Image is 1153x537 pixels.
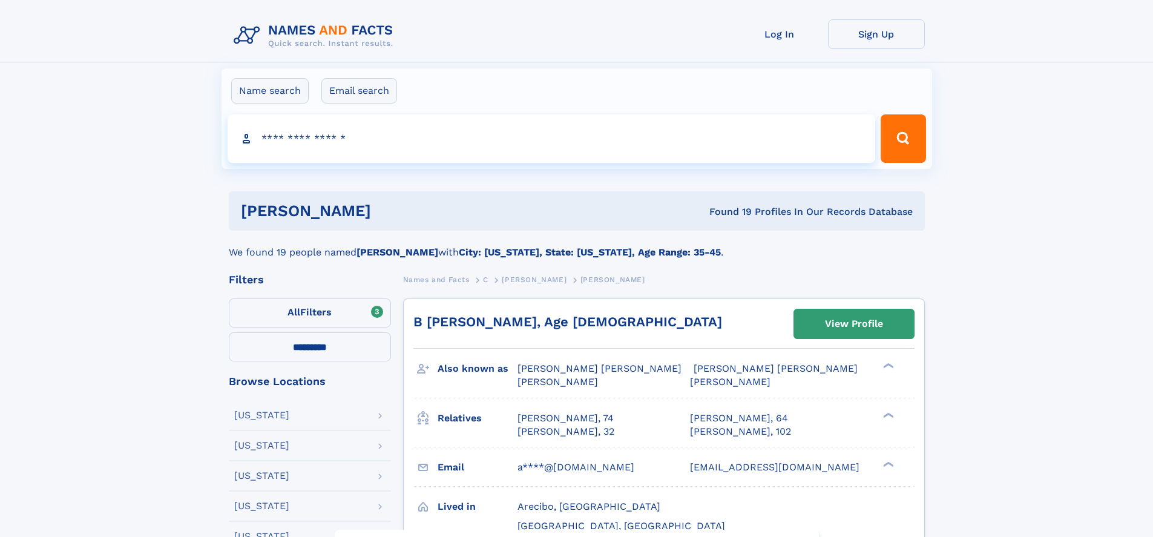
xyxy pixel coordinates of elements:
[517,412,614,425] a: [PERSON_NAME], 74
[438,496,517,517] h3: Lived in
[321,78,397,104] label: Email search
[403,272,470,287] a: Names and Facts
[231,78,309,104] label: Name search
[825,310,883,338] div: View Profile
[234,501,289,511] div: [US_STATE]
[794,309,914,338] a: View Profile
[828,19,925,49] a: Sign Up
[234,471,289,481] div: [US_STATE]
[880,460,895,468] div: ❯
[229,376,391,387] div: Browse Locations
[690,376,770,387] span: [PERSON_NAME]
[438,358,517,379] h3: Also known as
[517,363,682,374] span: [PERSON_NAME] [PERSON_NAME]
[517,520,725,532] span: [GEOGRAPHIC_DATA], [GEOGRAPHIC_DATA]
[540,205,913,219] div: Found 19 Profiles In Our Records Database
[459,246,721,258] b: City: [US_STATE], State: [US_STATE], Age Range: 35-45
[880,411,895,419] div: ❯
[356,246,438,258] b: [PERSON_NAME]
[881,114,925,163] button: Search Button
[580,275,645,284] span: [PERSON_NAME]
[502,272,567,287] a: [PERSON_NAME]
[690,412,788,425] a: [PERSON_NAME], 64
[234,410,289,420] div: [US_STATE]
[517,425,614,438] a: [PERSON_NAME], 32
[229,231,925,260] div: We found 19 people named with .
[229,274,391,285] div: Filters
[517,501,660,512] span: Arecibo, [GEOGRAPHIC_DATA]
[502,275,567,284] span: [PERSON_NAME]
[880,362,895,370] div: ❯
[229,298,391,328] label: Filters
[228,114,876,163] input: search input
[438,408,517,429] h3: Relatives
[731,19,828,49] a: Log In
[694,363,858,374] span: [PERSON_NAME] [PERSON_NAME]
[690,425,791,438] a: [PERSON_NAME], 102
[517,376,598,387] span: [PERSON_NAME]
[438,457,517,478] h3: Email
[234,441,289,450] div: [US_STATE]
[287,306,300,318] span: All
[229,19,403,52] img: Logo Names and Facts
[241,203,540,219] h1: [PERSON_NAME]
[483,272,488,287] a: C
[690,461,859,473] span: [EMAIL_ADDRESS][DOMAIN_NAME]
[413,314,722,329] a: B [PERSON_NAME], Age [DEMOGRAPHIC_DATA]
[483,275,488,284] span: C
